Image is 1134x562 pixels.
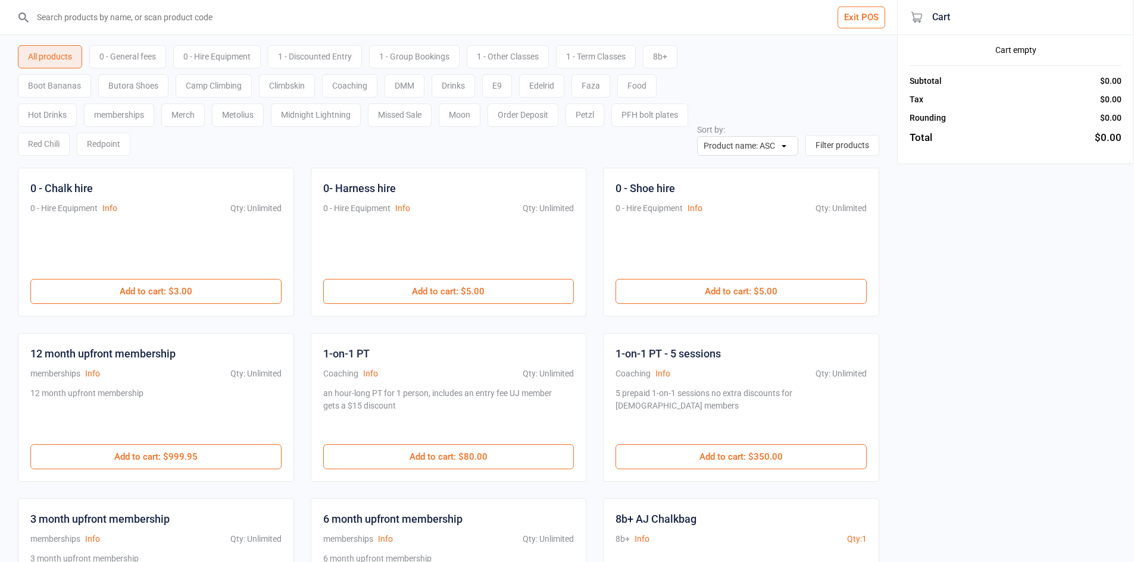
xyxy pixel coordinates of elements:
[323,368,358,380] div: Coaching
[77,133,130,156] div: Redpoint
[616,202,683,215] div: 0 - Hire Equipment
[805,135,879,156] button: Filter products
[98,74,168,98] div: Butora Shoes
[30,346,176,362] div: 12 month upfront membership
[30,387,143,432] div: 12 month upfront membership
[323,533,373,545] div: memberships
[482,74,512,98] div: E9
[323,180,396,196] div: 0- Harness hire
[566,103,604,127] div: Petzl
[230,533,282,545] div: Qty: Unlimited
[378,533,393,545] button: Info
[212,103,264,127] div: Metolius
[1100,112,1121,124] div: $0.00
[84,103,154,127] div: memberships
[369,45,460,68] div: 1 - Group Bookings
[643,45,677,68] div: 8b+
[611,103,688,127] div: PFH bolt plates
[30,202,98,215] div: 0 - Hire Equipment
[697,125,725,134] label: Sort by:
[1095,130,1121,146] div: $0.00
[816,368,867,380] div: Qty: Unlimited
[30,511,170,527] div: 3 month upfront membership
[488,103,558,127] div: Order Deposit
[173,45,261,68] div: 0 - Hire Equipment
[910,75,942,87] div: Subtotal
[363,368,378,380] button: Info
[616,444,867,469] button: Add to cart: $350.00
[616,368,651,380] div: Coaching
[688,202,702,215] button: Info
[102,202,117,215] button: Info
[30,180,93,196] div: 0 - Chalk hire
[655,368,670,380] button: Info
[323,444,574,469] button: Add to cart: $80.00
[439,103,480,127] div: Moon
[85,533,100,545] button: Info
[838,7,885,29] button: Exit POS
[271,103,361,127] div: Midnight Lightning
[176,74,252,98] div: Camp Climbing
[230,202,282,215] div: Qty: Unlimited
[385,74,424,98] div: DMM
[323,202,391,215] div: 0 - Hire Equipment
[89,45,166,68] div: 0 - General fees
[616,533,630,545] div: 8b+
[556,45,636,68] div: 1 - Term Classes
[847,533,867,545] div: Qty: 1
[616,180,675,196] div: 0 - Shoe hire
[30,279,282,304] button: Add to cart: $3.00
[323,346,370,362] div: 1-on-1 PT
[323,387,570,432] div: an hour-long PT for 1 person, includes an entry fee UJ member gets a $15 discount
[523,533,574,545] div: Qty: Unlimited
[1100,93,1121,106] div: $0.00
[910,44,1121,56] div: Cart empty
[523,202,574,215] div: Qty: Unlimited
[323,279,574,304] button: Add to cart: $5.00
[18,74,91,98] div: Boot Bananas
[432,74,475,98] div: Drinks
[18,45,82,68] div: All products
[571,74,610,98] div: Faza
[816,202,867,215] div: Qty: Unlimited
[323,511,463,527] div: 6 month upfront membership
[395,202,410,215] button: Info
[230,368,282,380] div: Qty: Unlimited
[616,346,721,362] div: 1-on-1 PT - 5 sessions
[467,45,549,68] div: 1 - Other Classes
[616,387,862,432] div: 5 prepaid 1-on-1 sessions no extra discounts for [DEMOGRAPHIC_DATA] members
[523,368,574,380] div: Qty: Unlimited
[30,444,282,469] button: Add to cart: $999.95
[635,533,649,545] button: Info
[30,368,80,380] div: memberships
[910,130,932,146] div: Total
[617,74,657,98] div: Food
[161,103,205,127] div: Merch
[268,45,362,68] div: 1 - Discounted Entry
[519,74,564,98] div: Edelrid
[616,511,696,527] div: 8b+ AJ Chalkbag
[910,112,946,124] div: Rounding
[322,74,377,98] div: Coaching
[368,103,432,127] div: Missed Sale
[18,103,77,127] div: Hot Drinks
[1100,75,1121,87] div: $0.00
[30,533,80,545] div: memberships
[85,368,100,380] button: Info
[910,93,923,106] div: Tax
[259,74,315,98] div: Climbskin
[616,279,867,304] button: Add to cart: $5.00
[18,133,70,156] div: Red Chili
